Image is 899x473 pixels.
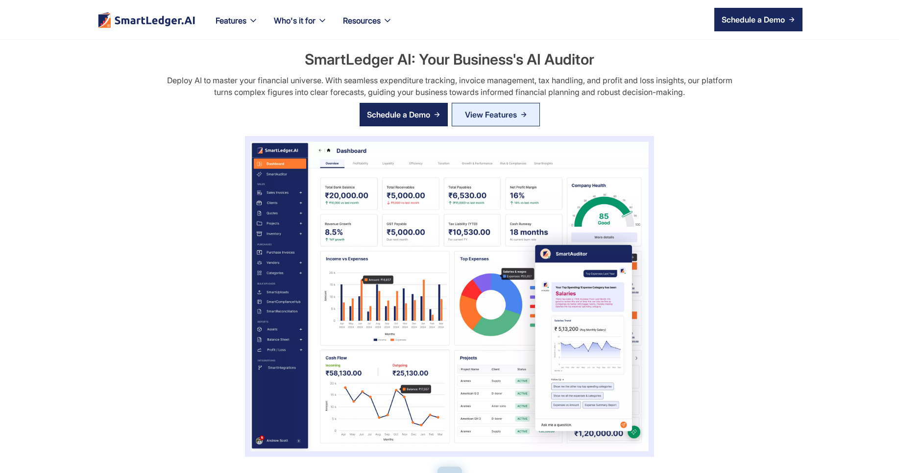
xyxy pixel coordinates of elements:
div: View Features [465,107,517,122]
div: Features [208,14,266,39]
div: Deploy AI to master your financial universe. With seamless expenditure tracking, invoice manageme... [160,74,739,98]
img: arrow right icon [434,112,440,118]
a: home [97,12,196,28]
div: Features [216,14,246,27]
a: Schedule a Demo [360,103,448,126]
div: Schedule a Demo [722,14,785,25]
div: Who's it for [266,14,335,39]
img: arrow right icon [789,17,795,23]
div: Who's it for [274,14,316,27]
h2: SmartLedger AI: Your Business's AI Auditor [305,49,594,70]
a: View Features [452,103,540,126]
img: Arrow Right Blue [521,112,527,118]
a: Schedule a Demo [714,8,802,31]
div: Resources [335,14,400,39]
div: Resources [343,14,381,27]
div: Schedule a Demo [367,109,430,120]
img: footer logo [97,12,196,28]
